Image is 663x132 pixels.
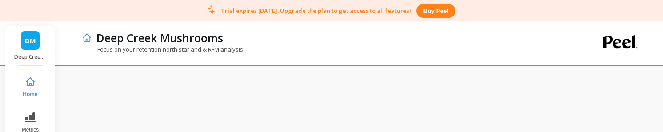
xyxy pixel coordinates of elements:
span: DM [25,36,36,46]
button: Home [16,71,45,103]
button: Buy peel [416,4,455,18]
p: Trial expires [DATE]. Upgrade the plan to get access to all features! [221,7,411,15]
p: Deep Creek Mushrooms [14,53,47,60]
p: Deep Creek Mushrooms [96,30,223,45]
p: Focus on your retention north star and & RFM analysis [82,45,243,53]
span: Home [23,91,37,98]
